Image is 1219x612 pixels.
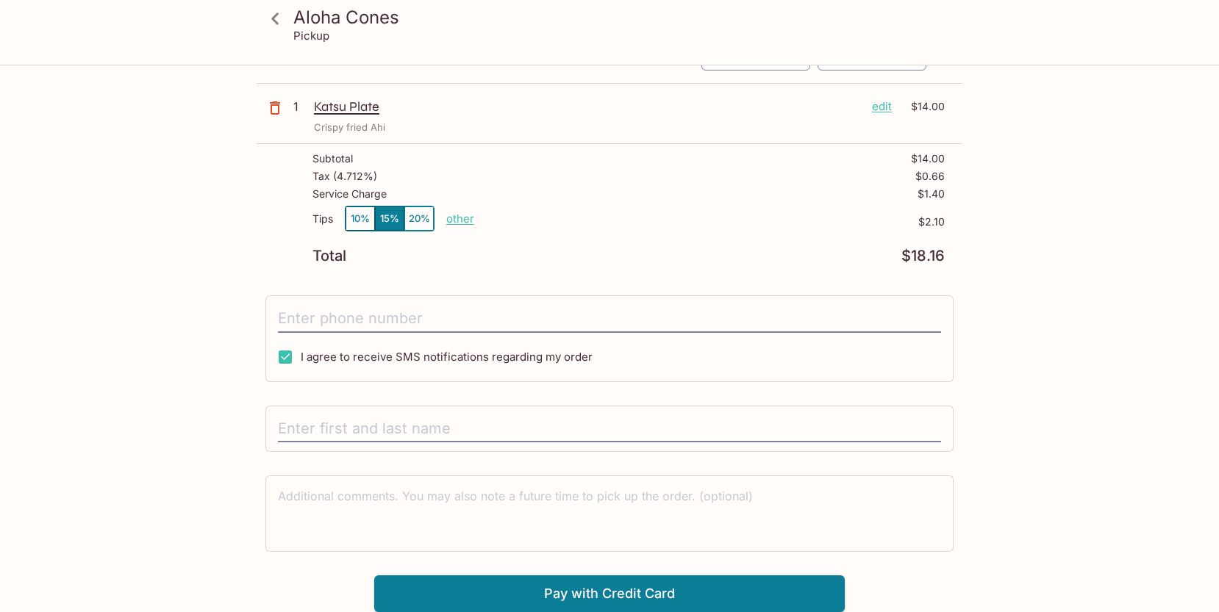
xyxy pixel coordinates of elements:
h3: Aloha Cones [293,6,951,29]
button: Pay with Credit Card [374,575,845,612]
p: $18.16 [901,249,945,263]
p: 1 [293,98,308,115]
p: Service Charge [312,188,387,200]
button: 10% [346,206,375,231]
p: $2.10 [474,216,945,228]
input: Enter first and last name [278,415,941,443]
p: Pickup [293,29,329,43]
p: Crispy fried Ahi [314,120,385,134]
input: Enter phone number [278,305,941,333]
p: $0.66 [915,170,945,182]
p: Katsu Plate [314,98,860,115]
p: Total [312,249,346,263]
p: Subtotal [312,153,353,165]
span: I agree to receive SMS notifications regarding my order [301,350,593,364]
p: $1.40 [918,188,945,200]
p: $14.00 [911,153,945,165]
button: other [446,212,474,226]
p: $14.00 [901,98,945,115]
button: 20% [404,206,434,231]
p: Tax ( 4.712% ) [312,170,377,182]
button: 15% [375,206,404,231]
p: edit [872,98,892,115]
p: Tips [312,213,333,225]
